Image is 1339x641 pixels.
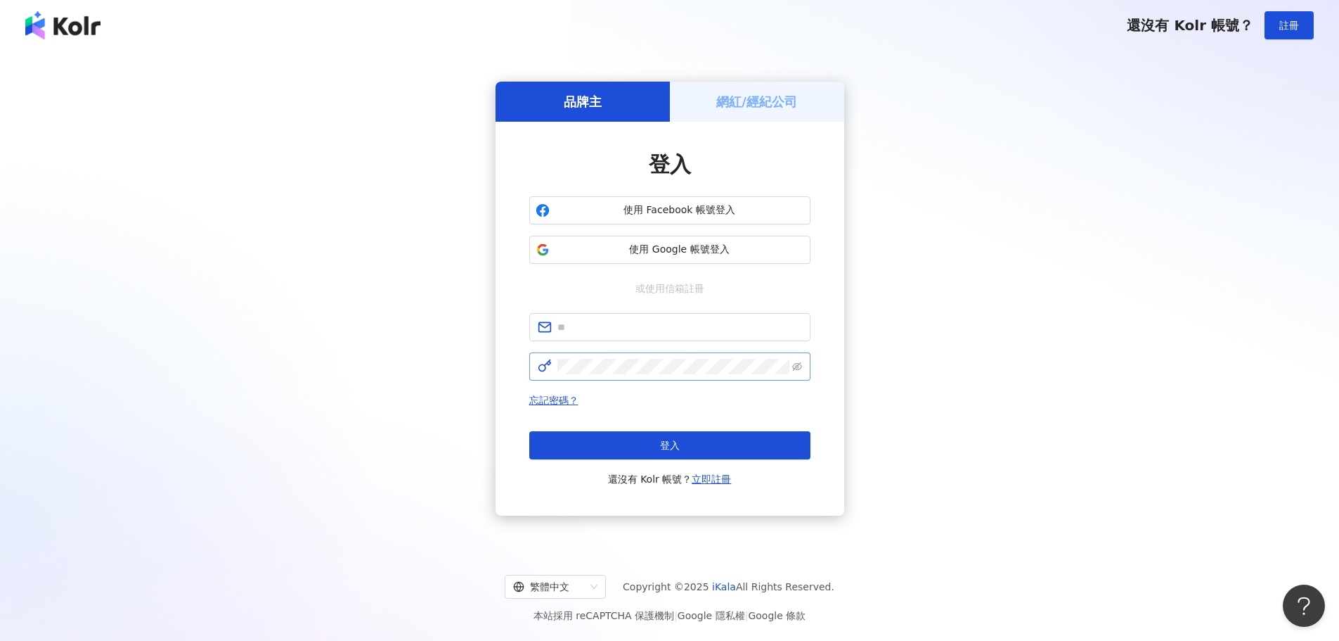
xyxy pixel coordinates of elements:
[555,203,804,217] span: 使用 Facebook 帳號登入
[748,610,806,621] a: Google 條款
[608,471,732,488] span: 還沒有 Kolr 帳號？
[564,93,602,110] h5: 品牌主
[745,610,749,621] span: |
[529,196,810,224] button: 使用 Facebook 帳號登入
[529,431,810,459] button: 登入
[1264,11,1314,39] button: 註冊
[533,607,806,624] span: 本站採用 reCAPTCHA 保護機制
[792,362,802,372] span: eye-invisible
[712,581,736,592] a: iKala
[513,576,585,598] div: 繁體中文
[1283,585,1325,627] iframe: Help Scout Beacon - Open
[660,440,680,451] span: 登入
[674,610,678,621] span: |
[692,474,731,485] a: 立即註冊
[1127,17,1253,34] span: 還沒有 Kolr 帳號？
[555,243,804,257] span: 使用 Google 帳號登入
[623,578,834,595] span: Copyright © 2025 All Rights Reserved.
[649,152,691,177] span: 登入
[529,236,810,264] button: 使用 Google 帳號登入
[678,610,745,621] a: Google 隱私權
[1279,20,1299,31] span: 註冊
[626,281,714,296] span: 或使用信箱註冊
[25,11,101,39] img: logo
[529,395,578,406] a: 忘記密碼？
[716,93,797,110] h5: 網紅/經紀公司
